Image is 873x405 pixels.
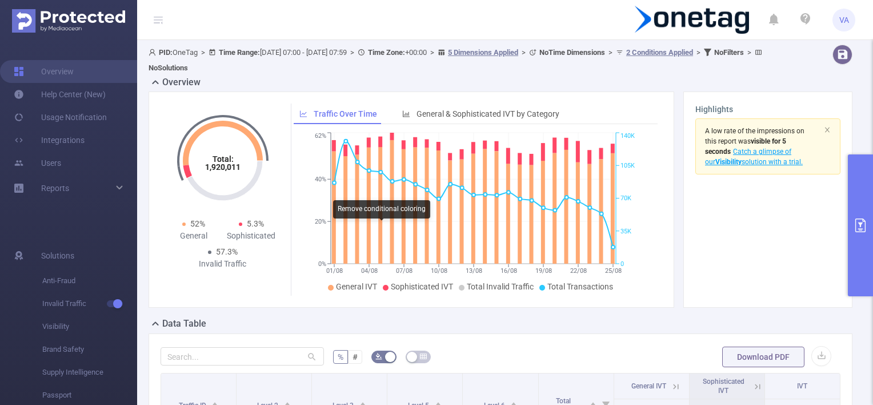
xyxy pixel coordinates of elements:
[693,48,704,57] span: >
[149,49,159,56] i: icon: user
[703,378,744,395] span: Sophisticated IVT
[448,48,518,57] u: 5 Dimensions Applied
[417,109,559,118] span: General & Sophisticated IVT by Category
[212,154,233,164] tspan: Total:
[722,347,804,367] button: Download PDF
[714,48,744,57] b: No Filters
[42,292,137,315] span: Invalid Traffic
[511,400,517,404] i: icon: caret-up
[315,218,326,225] tspan: 20%
[715,158,742,166] b: Visibility
[620,195,631,202] tspan: 70K
[194,258,251,270] div: Invalid Traffic
[149,63,188,72] b: No Solutions
[299,110,307,118] i: icon: line-chart
[547,282,613,291] span: Total Transactions
[500,267,516,275] tspan: 16/08
[631,382,666,390] span: General IVT
[338,352,343,362] span: %
[14,106,107,129] a: Usage Notification
[626,48,693,57] u: 2 Conditions Applied
[12,9,125,33] img: Protected Media
[535,267,551,275] tspan: 19/08
[744,48,755,57] span: >
[620,228,631,235] tspan: 35K
[590,400,596,404] i: icon: caret-up
[360,400,366,404] i: icon: caret-up
[41,184,69,193] span: Reports
[219,48,260,57] b: Time Range:
[336,282,377,291] span: General IVT
[165,230,223,242] div: General
[159,48,173,57] b: PID:
[605,48,616,57] span: >
[42,269,137,292] span: Anti-Fraud
[223,230,281,242] div: Sophisticated
[435,400,442,404] i: icon: caret-up
[395,267,412,275] tspan: 07/08
[205,162,241,172] tspan: 1,920,011
[190,219,205,228] span: 52%
[391,282,453,291] span: Sophisticated IVT
[216,247,238,256] span: 57.3%
[14,83,106,106] a: Help Center (New)
[620,162,635,169] tspan: 105K
[839,9,849,31] span: VA
[620,133,635,140] tspan: 140K
[705,127,804,145] span: A low rate of the impressions on this report
[797,382,807,390] span: IVT
[467,282,534,291] span: Total Invalid Traffic
[42,361,137,384] span: Supply Intelligence
[695,104,840,116] h3: Highlights
[368,48,405,57] b: Time Zone:
[824,126,831,133] i: icon: close
[465,267,482,275] tspan: 13/08
[402,110,410,118] i: icon: bar-chart
[318,260,326,268] tspan: 0%
[420,353,427,360] i: icon: table
[314,109,377,118] span: Traffic Over Time
[14,129,85,152] a: Integrations
[427,48,438,57] span: >
[375,353,382,360] i: icon: bg-colors
[162,76,201,89] h2: Overview
[315,176,326,183] tspan: 40%
[326,267,342,275] tspan: 01/08
[247,219,264,228] span: 5.3%
[518,48,529,57] span: >
[42,315,137,338] span: Visibility
[347,48,358,57] span: >
[705,137,786,156] span: was
[361,267,377,275] tspan: 04/08
[42,338,137,361] span: Brand Safety
[14,60,74,83] a: Overview
[41,244,74,267] span: Solutions
[333,200,430,219] div: Remove conditional coloring
[430,267,447,275] tspan: 10/08
[539,48,605,57] b: No Time Dimensions
[41,177,69,200] a: Reports
[824,124,831,136] button: icon: close
[353,352,358,362] span: #
[570,267,586,275] tspan: 22/08
[14,152,61,174] a: Users
[620,260,624,268] tspan: 0
[315,133,326,140] tspan: 62%
[198,48,209,57] span: >
[604,267,621,275] tspan: 25/08
[161,347,324,366] input: Search...
[285,400,291,404] i: icon: caret-up
[162,317,206,331] h2: Data Table
[212,400,218,404] i: icon: caret-up
[705,148,803,166] span: Catch a glimpse of our solution with a trial.
[149,48,765,72] span: OneTag [DATE] 07:00 - [DATE] 07:59 +00:00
